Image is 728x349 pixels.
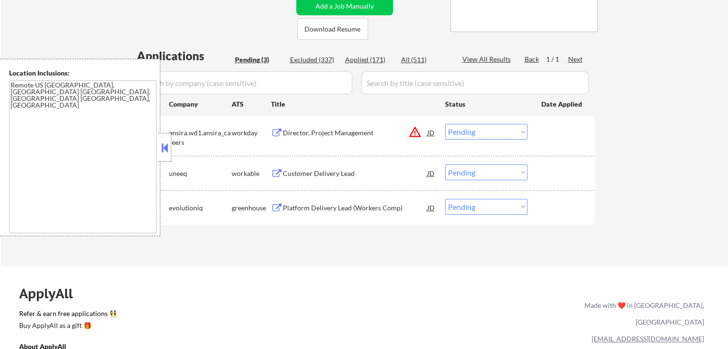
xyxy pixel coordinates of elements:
[541,99,583,109] div: Date Applied
[426,199,436,216] div: JD
[169,203,232,213] div: evolutioniq
[137,71,352,94] input: Search by company (case sensitive)
[169,128,232,147] div: ansira.wd1.ansira_careers
[426,124,436,141] div: JD
[19,322,115,329] div: Buy ApplyAll as a gift 🎁
[290,55,338,65] div: Excluded (337)
[235,55,283,65] div: Pending (3)
[462,55,514,64] div: View All Results
[169,169,232,178] div: uneeq
[297,18,368,40] button: Download Resume
[19,320,115,332] a: Buy ApplyAll as a gift 🎁
[401,55,449,65] div: All (511)
[568,55,583,64] div: Next
[271,99,436,109] div: Title
[592,335,704,343] a: [EMAIL_ADDRESS][DOMAIN_NAME]
[408,125,422,139] button: warning_amber
[546,55,568,64] div: 1 / 1
[525,55,540,64] div: Back
[19,285,84,302] div: ApplyAll
[345,55,393,65] div: Applied (171)
[445,95,527,112] div: Status
[137,50,232,62] div: Applications
[283,169,427,178] div: Customer Delivery Lead
[283,128,427,138] div: Director, Project Management
[9,68,157,78] div: Location Inclusions:
[169,99,232,109] div: Company
[19,310,384,320] a: Refer & earn free applications 👯‍♀️
[232,99,271,109] div: ATS
[283,203,427,213] div: Platform Delivery Lead (Workers Comp)
[426,164,436,182] div: JD
[232,128,271,138] div: workday
[581,297,704,330] div: Made with ❤️ in [GEOGRAPHIC_DATA], [GEOGRAPHIC_DATA]
[361,71,589,94] input: Search by title (case sensitive)
[232,169,271,178] div: workable
[232,203,271,213] div: greenhouse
